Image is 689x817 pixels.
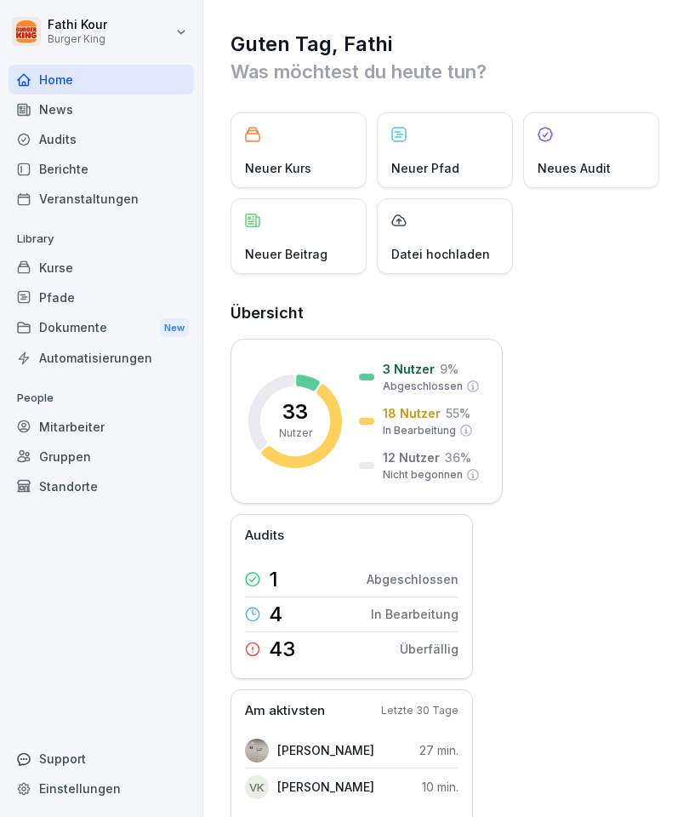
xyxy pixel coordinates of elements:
[231,301,663,325] h2: Übersicht
[282,402,308,422] p: 33
[245,701,325,721] p: Am aktivsten
[383,360,435,378] p: 3 Nutzer
[48,18,107,32] p: Fathi Kour
[445,448,471,466] p: 36 %
[277,778,374,796] p: [PERSON_NAME]
[383,404,441,422] p: 18 Nutzer
[245,245,327,263] p: Neuer Beitrag
[9,312,194,344] a: DokumenteNew
[371,605,458,623] p: In Bearbeitung
[9,312,194,344] div: Dokumente
[231,31,663,58] h1: Guten Tag, Fathi
[383,379,463,394] p: Abgeschlossen
[446,404,470,422] p: 55 %
[9,385,194,412] p: People
[9,283,194,312] a: Pfade
[9,774,194,803] a: Einstellungen
[231,58,663,85] p: Was möchtest du heute tun?
[9,412,194,442] a: Mitarbeiter
[391,245,490,263] p: Datei hochladen
[383,448,440,466] p: 12 Nutzer
[9,154,194,184] a: Berichte
[245,159,311,177] p: Neuer Kurs
[160,318,189,338] div: New
[422,778,458,796] p: 10 min.
[440,360,458,378] p: 9 %
[269,604,282,625] p: 4
[9,226,194,253] p: Library
[245,775,269,799] div: VK
[48,33,107,45] p: Burger King
[9,471,194,501] a: Standorte
[391,159,459,177] p: Neuer Pfad
[400,640,458,658] p: Überfällig
[9,65,194,94] a: Home
[9,442,194,471] a: Gruppen
[269,569,278,590] p: 1
[9,124,194,154] a: Audits
[277,741,374,759] p: [PERSON_NAME]
[383,467,463,483] p: Nicht begonnen
[245,526,284,546] p: Audits
[9,343,194,373] a: Automatisierungen
[9,94,194,124] a: News
[9,744,194,774] div: Support
[383,423,456,438] p: In Bearbeitung
[419,741,458,759] p: 27 min.
[269,639,295,660] p: 43
[9,253,194,283] a: Kurse
[279,426,312,441] p: Nutzer
[381,703,458,718] p: Letzte 30 Tage
[9,184,194,214] a: Veranstaltungen
[367,570,458,588] p: Abgeschlossen
[245,739,269,763] img: kmgd3ijskurtbkmrmfhcj6f5.png
[538,159,611,177] p: Neues Audit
